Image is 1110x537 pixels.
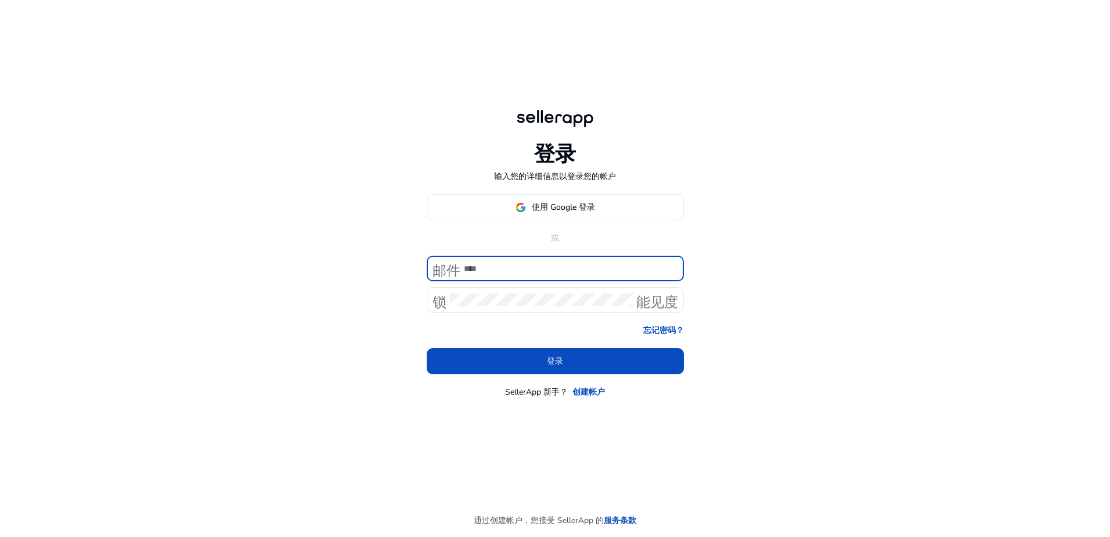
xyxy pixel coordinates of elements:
[643,324,684,336] a: 忘记密码？
[505,386,568,398] p: SellerApp 新手？
[433,293,446,307] span: 锁
[532,201,595,213] span: 使用 Google 登录
[433,262,460,275] span: 邮件
[604,514,636,527] a: 服务条款
[427,232,684,244] p: 或
[427,348,684,374] button: 登录
[572,386,605,398] a: 创建帐户
[474,515,604,526] font: 通过创建帐户，您接受 SellerApp 的
[494,170,616,182] p: 输入您的详细信息以登录您的帐户
[547,355,563,367] span: 登录
[636,293,678,307] span: 能见度
[427,194,684,220] button: 使用 Google 登录
[516,202,526,213] img: google-logo.svg
[534,142,576,167] h1: 登录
